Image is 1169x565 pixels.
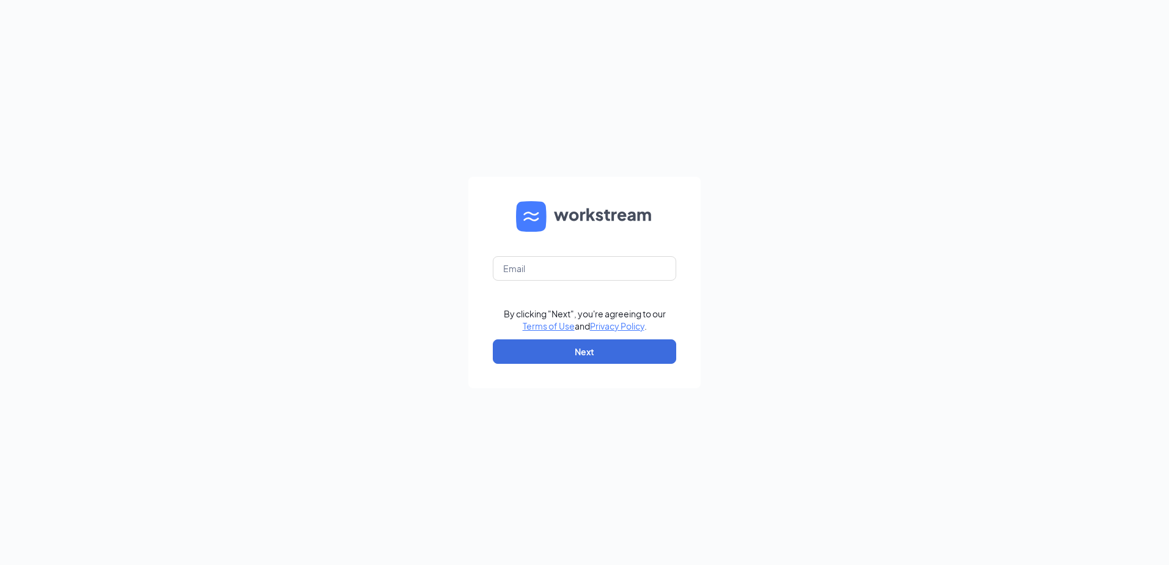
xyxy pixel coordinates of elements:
a: Privacy Policy [590,320,644,331]
input: Email [493,256,676,281]
div: By clicking "Next", you're agreeing to our and . [504,308,666,332]
button: Next [493,339,676,364]
a: Terms of Use [523,320,575,331]
img: WS logo and Workstream text [516,201,653,232]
